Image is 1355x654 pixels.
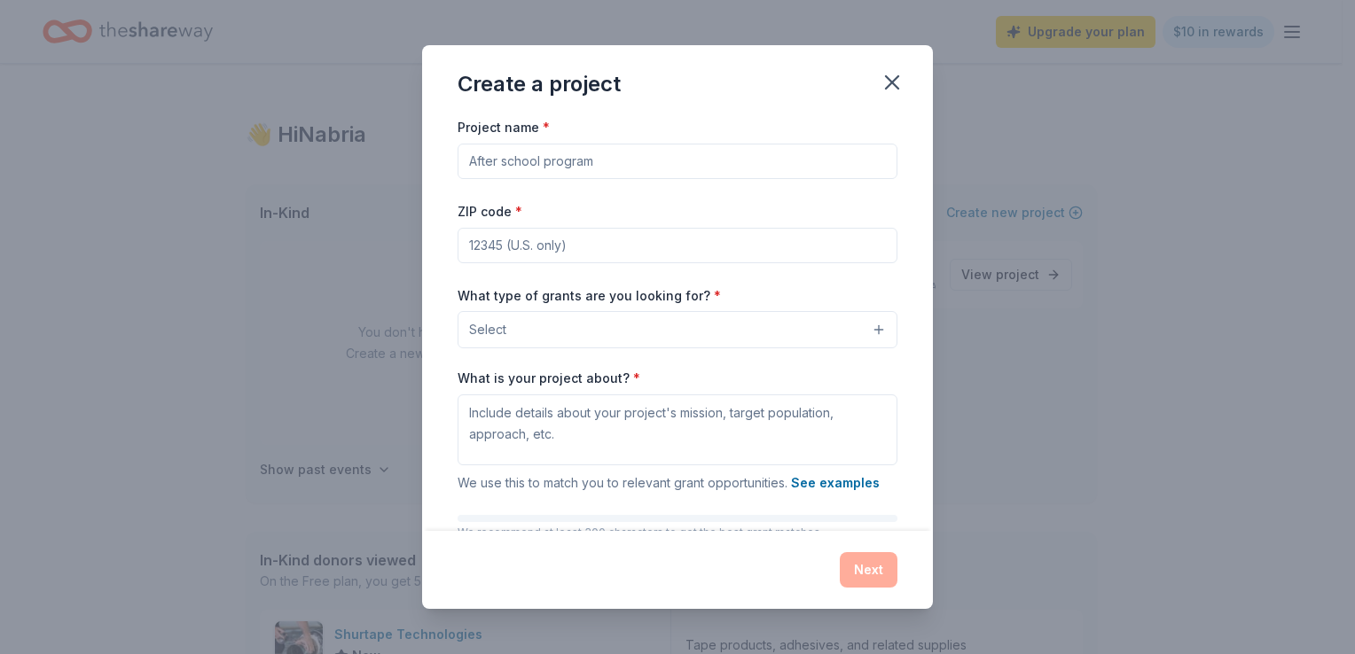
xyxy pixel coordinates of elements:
[458,526,897,540] p: We recommend at least 300 characters to get the best grant matches.
[458,119,550,136] label: Project name
[458,475,880,490] span: We use this to match you to relevant grant opportunities.
[458,203,522,221] label: ZIP code
[458,311,897,348] button: Select
[458,70,621,98] div: Create a project
[791,472,880,494] button: See examples
[458,228,897,263] input: 12345 (U.S. only)
[458,370,640,387] label: What is your project about?
[458,287,721,305] label: What type of grants are you looking for?
[458,144,897,179] input: After school program
[469,319,506,340] span: Select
